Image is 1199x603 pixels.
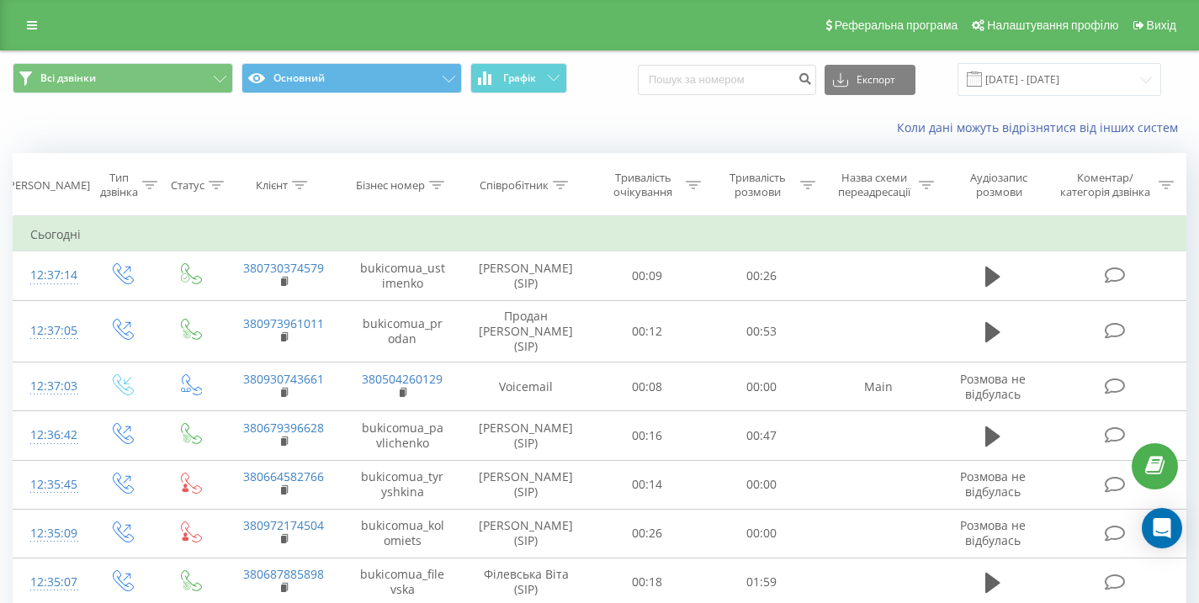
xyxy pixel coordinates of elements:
[243,371,324,387] a: 380930743661
[638,65,816,95] input: Пошук за номером
[342,509,462,558] td: bukicomua_kolomiets
[243,315,324,331] a: 380973961011
[590,460,704,509] td: 00:14
[1056,171,1154,199] div: Коментар/категорія дзвінка
[590,411,704,460] td: 00:16
[704,411,819,460] td: 00:47
[704,460,819,509] td: 00:00
[241,63,462,93] button: Основний
[243,517,324,533] a: 380972174504
[605,171,681,199] div: Тривалість очікування
[590,362,704,411] td: 00:08
[480,178,549,193] div: Співробітник
[819,362,938,411] td: Main
[462,300,590,362] td: Продан [PERSON_NAME] (SIP)
[243,260,324,276] a: 380730374579
[897,119,1186,135] a: Коли дані можуть відрізнятися вiд інших систем
[30,468,70,501] div: 12:35:45
[590,251,704,300] td: 00:09
[462,509,590,558] td: [PERSON_NAME] (SIP)
[704,509,819,558] td: 00:00
[13,218,1186,251] td: Сьогодні
[825,65,915,95] button: Експорт
[470,63,567,93] button: Графік
[30,566,70,599] div: 12:35:07
[960,371,1026,402] span: Розмова не відбулась
[462,460,590,509] td: [PERSON_NAME] (SIP)
[704,300,819,362] td: 00:53
[362,371,443,387] a: 380504260129
[171,178,204,193] div: Статус
[960,517,1026,548] span: Розмова не відбулась
[590,300,704,362] td: 00:12
[960,468,1026,500] span: Розмова не відбулась
[30,370,70,403] div: 12:37:03
[5,178,90,193] div: [PERSON_NAME]
[720,171,796,199] div: Тривалість розмови
[342,251,462,300] td: bukicomua_ustimenko
[342,460,462,509] td: bukicomua_tyryshkina
[356,178,425,193] div: Бізнес номер
[13,63,233,93] button: Всі дзвінки
[704,251,819,300] td: 00:26
[30,419,70,452] div: 12:36:42
[462,251,590,300] td: [PERSON_NAME] (SIP)
[462,362,590,411] td: Voicemail
[953,171,1044,199] div: Аудіозапис розмови
[835,19,958,32] span: Реферальна програма
[1142,508,1182,548] div: Open Intercom Messenger
[243,566,324,582] a: 380687885898
[1147,19,1176,32] span: Вихід
[100,171,138,199] div: Тип дзвінка
[243,468,324,484] a: 380664582766
[243,420,324,436] a: 380679396628
[30,315,70,347] div: 12:37:05
[590,509,704,558] td: 00:26
[987,19,1118,32] span: Налаштування профілю
[342,300,462,362] td: bukicomua_prodan
[40,71,96,85] span: Всі дзвінки
[704,362,819,411] td: 00:00
[256,178,288,193] div: Клієнт
[30,517,70,550] div: 12:35:09
[30,259,70,292] div: 12:37:14
[342,411,462,460] td: bukicomua_pavlichenko
[503,72,536,84] span: Графік
[835,171,915,199] div: Назва схеми переадресації
[462,411,590,460] td: [PERSON_NAME] (SIP)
